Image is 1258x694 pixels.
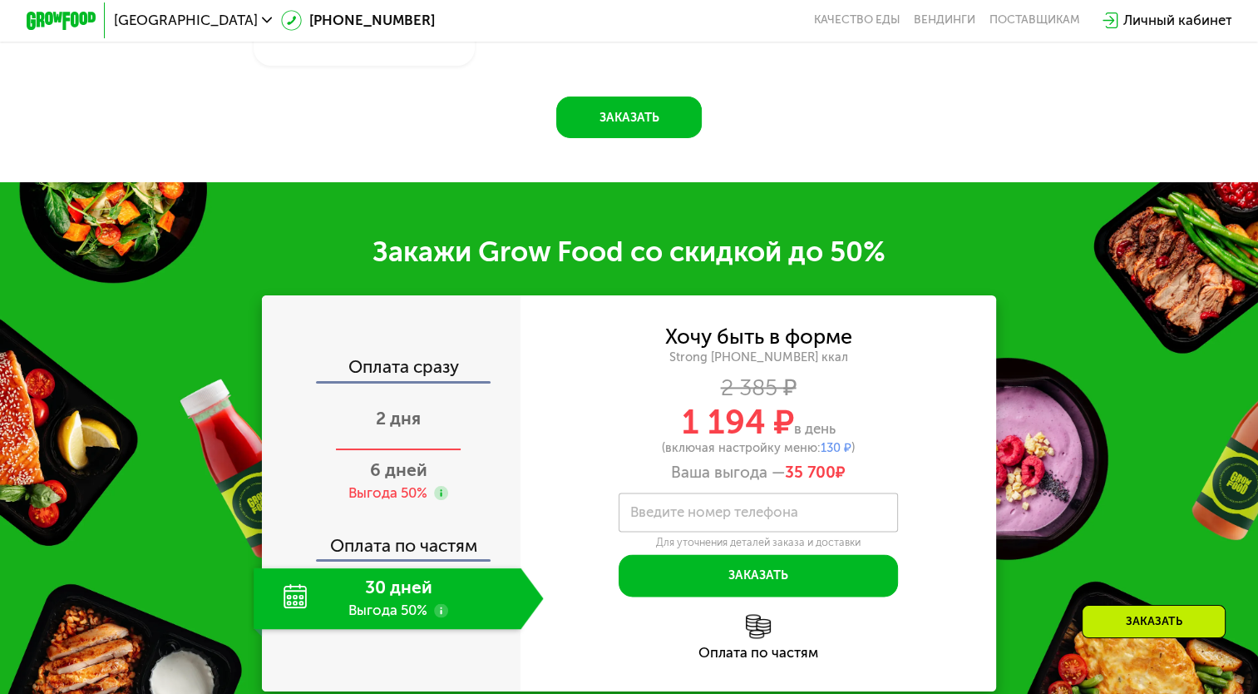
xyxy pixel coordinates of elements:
[264,358,520,380] div: Оплата сразу
[813,13,900,27] a: Качество еды
[348,483,427,503] div: Выгода 50%
[619,554,898,596] button: Заказать
[785,463,836,482] span: 35 700
[370,459,427,480] span: 6 дней
[821,440,851,455] span: 130 ₽
[793,420,835,437] span: в день
[520,646,996,660] div: Оплата по частям
[989,13,1080,27] div: поставщикам
[376,408,421,429] span: 2 дня
[114,13,258,27] span: [GEOGRAPHIC_DATA]
[746,614,770,638] img: l6xcnZfty9opOoJh.png
[281,10,435,31] a: [PHONE_NUMBER]
[664,327,851,346] div: Хочу быть в форме
[520,378,996,397] div: 2 385 ₽
[556,97,702,138] button: Заказать
[630,508,798,518] label: Введите номер телефона
[619,536,898,549] div: Для уточнения деталей заказа и доставки
[1082,605,1226,638] div: Заказать
[681,402,793,442] span: 1 194 ₽
[914,13,975,27] a: Вендинги
[264,519,520,559] div: Оплата по частям
[1122,10,1231,31] div: Личный кабинет
[520,349,996,365] div: Strong [PHONE_NUMBER] ккал
[520,463,996,482] div: Ваша выгода —
[520,442,996,454] div: (включая настройку меню: )
[785,463,846,482] span: ₽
